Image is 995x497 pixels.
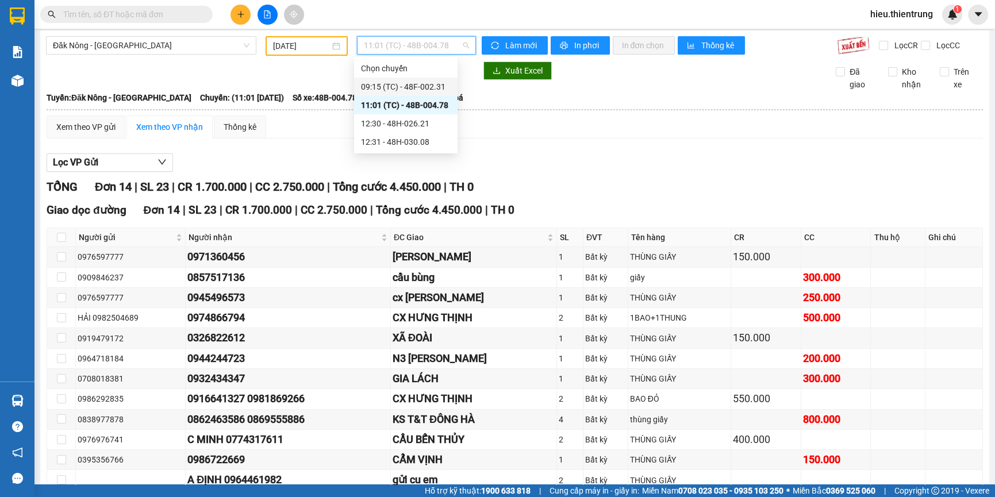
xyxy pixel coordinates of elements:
button: Lọc VP Gửi [47,153,173,172]
div: 12:31 - 48H-030.08 [361,136,451,148]
h2: R4RED2XF [6,82,93,101]
span: | [485,203,488,217]
span: | [539,484,541,497]
strong: 0369 525 060 [826,486,875,495]
span: | [370,203,373,217]
span: Đăk Nông - Hà Nội [53,37,249,54]
div: 1 [559,372,581,385]
span: copyright [931,487,939,495]
div: Xem theo VP nhận [136,121,203,133]
span: | [295,203,298,217]
span: Lọc CR [890,39,920,52]
div: 0932434347 [187,371,389,387]
span: ⚪️ [786,488,790,493]
div: 250.000 [803,290,869,306]
span: Xuất Excel [505,64,543,77]
div: THÙNG GIẤY [630,372,729,385]
div: 4 [559,413,581,426]
div: N3 [PERSON_NAME] [393,350,555,367]
span: Đơn 14 [95,180,132,194]
div: A ĐỊNH 0964461982 [187,472,389,488]
div: C MINH 0774317611 [187,431,389,448]
span: | [327,180,330,194]
div: 1 [559,352,581,365]
button: syncLàm mới [482,36,548,55]
img: logo.jpg [6,17,40,75]
div: 150.000 [733,249,799,265]
sup: 1 [954,5,962,13]
img: logo-vxr [10,7,25,25]
span: Lọc CC [932,39,962,52]
span: CC 2.750.000 [255,180,324,194]
span: Chuyến: (11:01 [DATE]) [200,91,284,104]
div: THÙNG GIẤY [630,251,729,263]
span: notification [12,447,23,458]
div: 0919479172 [78,332,183,345]
div: 0708018381 [78,372,183,385]
th: CR [731,228,801,247]
div: cx [PERSON_NAME] [393,290,555,306]
div: THÙNG GIẤY [630,332,729,345]
div: 1BAO+1THUNG [630,311,729,324]
div: 0945496573 [187,290,389,306]
div: Bất kỳ [585,291,626,304]
div: 150.000 [733,330,799,346]
span: file-add [263,10,271,18]
div: 0395356766 [78,453,183,466]
strong: 1900 633 818 [481,486,531,495]
img: warehouse-icon [11,395,24,407]
span: ĐC Giao [394,231,545,244]
div: THÙNG GIẤY [630,474,729,487]
span: SL 23 [189,203,217,217]
div: 2 [559,392,581,405]
div: 1 [559,251,581,263]
span: SL 23 [140,180,169,194]
button: bar-chartThống kê [678,36,745,55]
img: solution-icon [11,46,24,58]
div: Bất kỳ [585,433,626,446]
span: CC 2.750.000 [301,203,367,217]
span: TH 0 [450,180,474,194]
span: Tổng cước 4.450.000 [376,203,482,217]
div: [PERSON_NAME] [393,249,555,265]
span: Miền Nam [642,484,783,497]
span: caret-down [973,9,984,20]
span: Giao dọc đường [47,203,126,217]
span: In phơi [574,39,601,52]
span: Số xe: 48B-004.78 [293,91,357,104]
div: Bất kỳ [585,453,626,466]
div: 200.000 [803,350,869,367]
th: Ghi chú [925,228,983,247]
b: Nhà xe Thiên Trung [46,9,103,79]
div: 0976597777 [78,291,183,304]
div: Bất kỳ [585,251,626,263]
span: TỔNG [47,180,78,194]
span: | [249,180,252,194]
span: Làm mới [505,39,539,52]
div: 2 [559,433,581,446]
div: giấy [630,271,729,284]
span: Người nhận [189,231,379,244]
th: CC [801,228,871,247]
div: 0964718184 [78,352,183,365]
div: Chọn chuyến [361,62,451,75]
div: 0976976741 [78,433,183,446]
input: 13/08/2025 [273,40,330,52]
button: In đơn chọn [613,36,675,55]
div: Bất kỳ [585,413,626,426]
div: Bất kỳ [585,372,626,385]
b: [DOMAIN_NAME] [153,9,278,28]
span: bar-chart [687,41,697,51]
span: down [157,157,167,167]
span: | [135,180,137,194]
div: Chọn chuyến [354,59,458,78]
span: | [444,180,447,194]
div: 0326822612 [187,330,389,346]
span: Hỗ trợ kỹ thuật: [425,484,531,497]
span: aim [290,10,298,18]
div: Bất kỳ [585,271,626,284]
span: Kho nhận [897,66,932,91]
span: CR 1.700.000 [225,203,292,217]
div: Bất kỳ [585,392,626,405]
button: printerIn phơi [551,36,610,55]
